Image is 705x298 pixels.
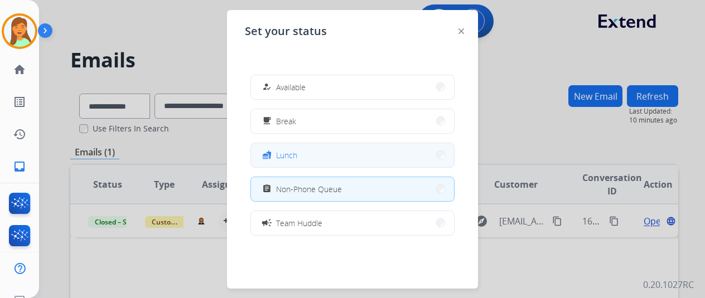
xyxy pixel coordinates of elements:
[13,128,26,141] mat-icon: history
[276,183,342,195] span: Non-Phone Queue
[251,143,454,167] button: Lunch
[251,177,454,201] button: Non-Phone Queue
[13,95,26,109] mat-icon: list_alt
[4,16,35,47] img: avatar
[276,217,322,229] span: Team Huddle
[643,278,694,291] p: 0.20.1027RC
[262,82,272,92] mat-icon: how_to_reg
[276,115,296,127] span: Break
[262,116,272,126] mat-icon: free_breakfast
[13,160,26,173] mat-icon: inbox
[262,150,272,160] mat-icon: fastfood
[251,75,454,99] button: Available
[276,81,306,93] span: Available
[458,28,464,34] img: close-button
[276,149,297,161] span: Lunch
[261,217,272,228] mat-icon: campaign
[262,184,272,194] mat-icon: assignment
[251,211,454,235] button: Team Huddle
[245,23,327,39] span: Set your status
[13,63,26,76] mat-icon: home
[251,109,454,133] button: Break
